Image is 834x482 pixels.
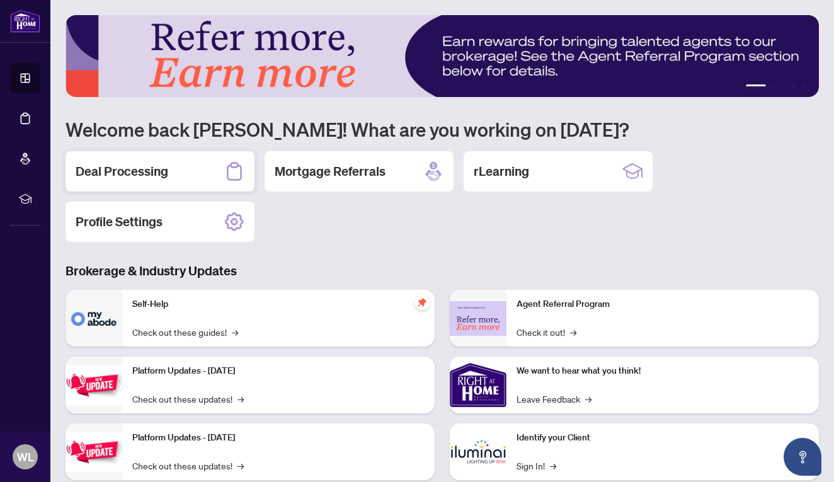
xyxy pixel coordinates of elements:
[132,431,425,445] p: Platform Updates - [DATE]
[132,459,244,473] a: Check out these updates!→
[771,84,776,89] button: 2
[66,117,819,141] h1: Welcome back [PERSON_NAME]! What are you working on [DATE]?
[746,84,766,89] button: 1
[66,432,122,472] img: Platform Updates - July 8, 2025
[132,297,425,311] p: Self-Help
[414,295,430,310] span: pushpin
[237,459,244,473] span: →
[474,163,529,180] h2: rLearning
[585,392,591,406] span: →
[450,423,506,480] img: Identify your Client
[232,325,238,339] span: →
[237,392,244,406] span: →
[450,301,506,336] img: Agent Referral Program
[450,357,506,413] img: We want to hear what you think!
[275,163,386,180] h2: Mortgage Referrals
[66,15,819,97] img: Slide 0
[66,365,122,405] img: Platform Updates - July 21, 2025
[781,84,786,89] button: 3
[517,325,576,339] a: Check it out!→
[517,392,591,406] a: Leave Feedback→
[132,392,244,406] a: Check out these updates!→
[517,459,556,473] a: Sign In!→
[801,84,806,89] button: 5
[517,364,809,378] p: We want to hear what you think!
[10,9,40,33] img: logo
[570,325,576,339] span: →
[517,297,809,311] p: Agent Referral Program
[66,290,122,347] img: Self-Help
[76,213,163,231] h2: Profile Settings
[517,431,809,445] p: Identify your Client
[76,163,168,180] h2: Deal Processing
[784,438,821,476] button: Open asap
[17,448,34,466] span: WL
[791,84,796,89] button: 4
[132,325,238,339] a: Check out these guides!→
[66,262,819,280] h3: Brokerage & Industry Updates
[132,364,425,378] p: Platform Updates - [DATE]
[550,459,556,473] span: →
